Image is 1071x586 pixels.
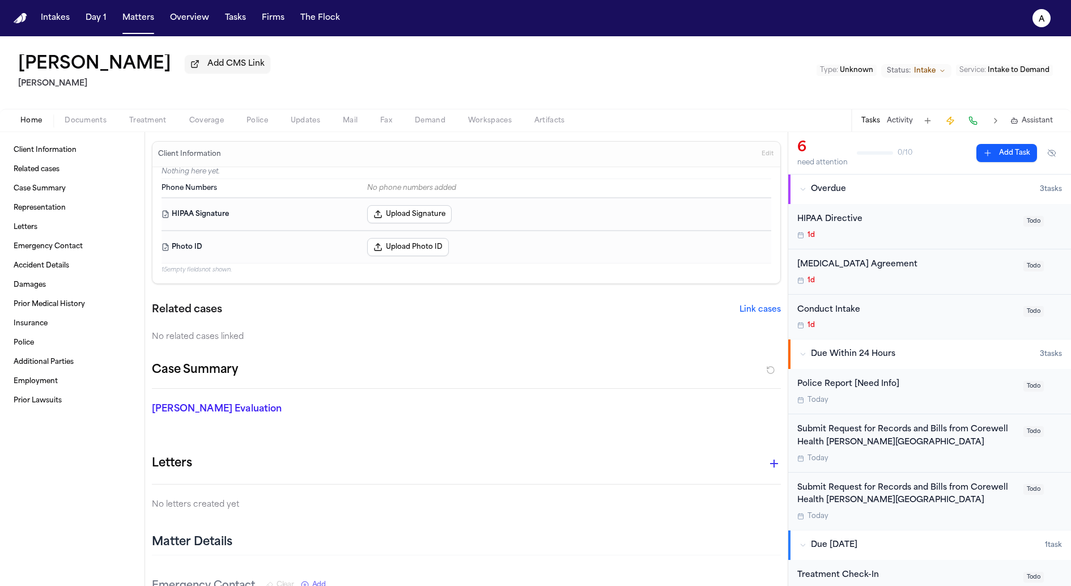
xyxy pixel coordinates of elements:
[161,167,771,179] p: Nothing here yet.
[9,199,135,217] a: Representation
[861,116,880,125] button: Tasks
[807,454,828,463] span: Today
[797,158,848,167] div: need attention
[797,139,848,157] div: 6
[1010,116,1053,125] button: Assistant
[739,304,781,316] button: Link cases
[161,266,771,274] p: 15 empty fields not shown.
[9,276,135,294] a: Damages
[9,334,135,352] a: Police
[1023,381,1044,392] span: Todo
[152,402,352,416] p: [PERSON_NAME] Evaluation
[189,116,224,125] span: Coverage
[797,304,1017,317] div: Conduct Intake
[788,295,1071,339] div: Open task: Conduct Intake
[797,213,1017,226] div: HIPAA Directive
[152,361,238,379] h2: Case Summary
[220,8,250,28] button: Tasks
[9,353,135,371] a: Additional Parties
[296,8,345,28] button: The Flock
[762,150,773,158] span: Edit
[367,205,452,223] button: Upload Signature
[1023,306,1044,317] span: Todo
[156,150,223,159] h3: Client Information
[914,66,936,75] span: Intake
[152,332,781,343] div: No related cases linked
[65,116,107,125] span: Documents
[788,175,1071,204] button: Overdue3tasks
[817,65,877,76] button: Edit Type: Unknown
[797,423,1017,449] div: Submit Request for Records and Bills from Corewell Health [PERSON_NAME][GEOGRAPHIC_DATA]
[1022,116,1053,125] span: Assistant
[367,238,449,256] button: Upload Photo ID
[797,482,1017,508] div: Submit Request for Records and Bills from Corewell Health [PERSON_NAME][GEOGRAPHIC_DATA]
[840,67,873,74] span: Unknown
[976,144,1037,162] button: Add Task
[807,231,815,240] span: 1d
[797,378,1017,391] div: Police Report [Need Info]
[152,302,222,318] h2: Related cases
[161,184,217,193] span: Phone Numbers
[1023,484,1044,495] span: Todo
[534,116,565,125] span: Artifacts
[807,512,828,521] span: Today
[942,113,958,129] button: Create Immediate Task
[165,8,214,28] button: Overview
[9,180,135,198] a: Case Summary
[367,184,771,193] div: No phone numbers added
[9,257,135,275] a: Accident Details
[36,8,74,28] button: Intakes
[152,534,232,550] h2: Matter Details
[797,569,1017,582] div: Treatment Check-In
[9,141,135,159] a: Client Information
[788,204,1071,249] div: Open task: HIPAA Directive
[811,349,895,360] span: Due Within 24 Hours
[9,218,135,236] a: Letters
[820,67,838,74] span: Type :
[807,396,828,405] span: Today
[118,8,159,28] button: Matters
[788,414,1071,473] div: Open task: Submit Request for Records and Bills from Corewell Health William Beaumont University ...
[788,339,1071,369] button: Due Within 24 Hours3tasks
[807,321,815,330] span: 1d
[257,8,289,28] button: Firms
[1023,426,1044,437] span: Todo
[959,67,986,74] span: Service :
[788,473,1071,530] div: Open task: Submit Request for Records and Bills from Corewell Health William Beaumont University ...
[811,540,857,551] span: Due [DATE]
[887,116,913,125] button: Activity
[9,392,135,410] a: Prior Lawsuits
[129,116,167,125] span: Treatment
[81,8,111,28] button: Day 1
[1040,185,1062,194] span: 3 task s
[18,54,171,75] h1: [PERSON_NAME]
[18,77,270,91] h2: [PERSON_NAME]
[152,498,781,512] p: No letters created yet
[1023,216,1044,227] span: Todo
[152,455,192,473] h1: Letters
[14,13,27,24] img: Finch Logo
[20,116,42,125] span: Home
[898,148,912,158] span: 0 / 10
[9,160,135,179] a: Related cases
[811,184,846,195] span: Overdue
[1023,572,1044,583] span: Todo
[161,238,360,256] dt: Photo ID
[14,13,27,24] a: Home
[881,64,951,78] button: Change status from Intake
[185,55,270,73] button: Add CMS Link
[9,372,135,390] a: Employment
[1042,144,1062,162] button: Hide completed tasks (⌘⇧H)
[9,315,135,333] a: Insurance
[758,145,777,163] button: Edit
[797,258,1017,271] div: [MEDICAL_DATA] Agreement
[291,116,320,125] span: Updates
[380,116,392,125] span: Fax
[9,237,135,256] a: Emergency Contact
